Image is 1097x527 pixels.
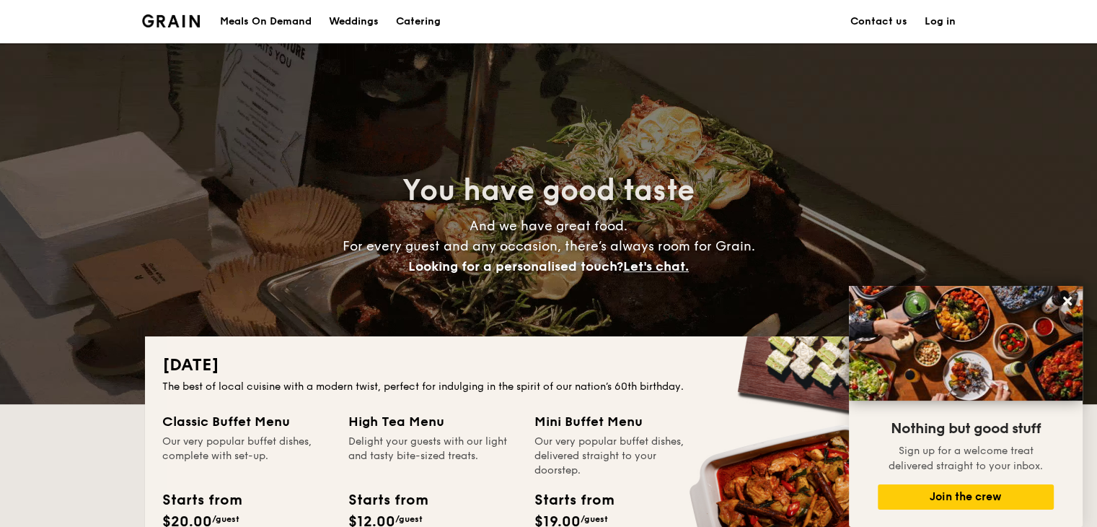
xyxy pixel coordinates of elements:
div: The best of local cuisine with a modern twist, perfect for indulging in the spirit of our nation’... [162,380,935,394]
div: Our very popular buffet dishes, complete with set-up. [162,435,331,478]
div: Classic Buffet Menu [162,411,331,432]
div: Our very popular buffet dishes, delivered straight to your doorstep. [534,435,703,478]
span: Looking for a personalised touch? [408,258,623,274]
div: High Tea Menu [348,411,517,432]
a: Logotype [142,14,201,27]
span: Let's chat. [623,258,689,274]
span: And we have great food. For every guest and any occasion, there’s always room for Grain. [343,218,755,274]
span: Nothing but good stuff [891,420,1041,437]
img: DSC07876-Edit02-Large.jpeg [849,286,1083,401]
div: Starts from [534,489,613,511]
span: /guest [395,514,423,524]
span: /guest [581,514,608,524]
span: Sign up for a welcome treat delivered straight to your inbox. [889,445,1043,472]
div: Starts from [162,489,241,511]
span: /guest [212,514,239,524]
button: Join the crew [878,484,1054,510]
div: Mini Buffet Menu [534,411,703,432]
div: Delight your guests with our light and tasty bite-sized treats. [348,435,517,478]
div: Starts from [348,489,427,511]
span: You have good taste [402,173,695,208]
h2: [DATE] [162,354,935,377]
button: Close [1056,289,1079,313]
img: Grain [142,14,201,27]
